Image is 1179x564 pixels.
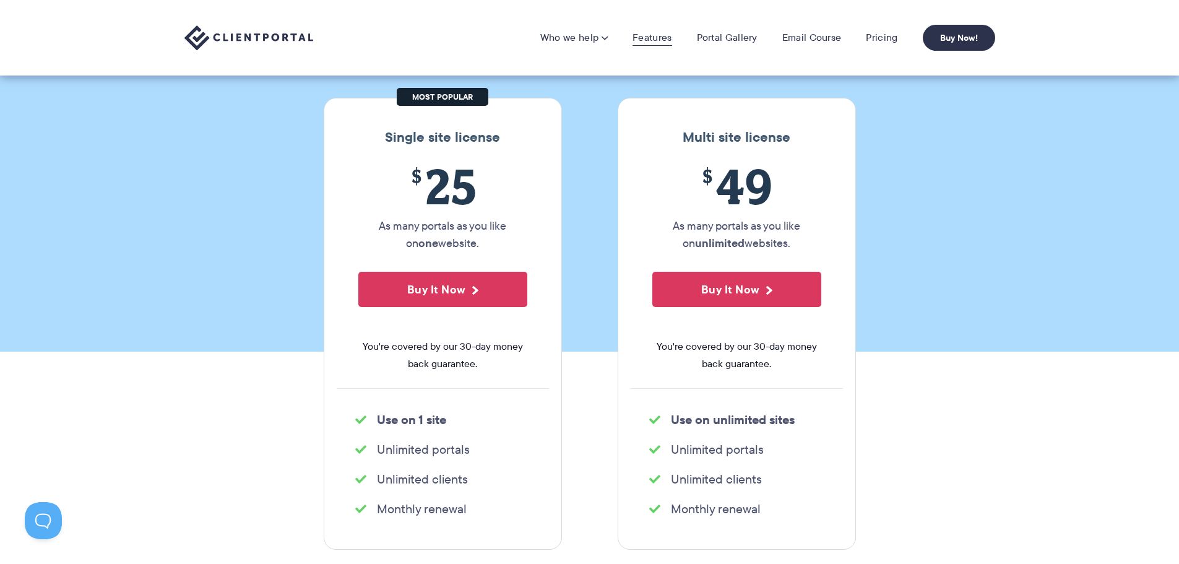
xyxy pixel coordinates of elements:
a: Portal Gallery [697,32,758,44]
p: As many portals as you like on website. [358,217,527,252]
span: 25 [358,158,527,214]
a: Who we help [540,32,608,44]
button: Buy It Now [652,272,821,307]
li: Unlimited portals [355,441,530,458]
h3: Single site license [337,129,549,145]
span: You're covered by our 30-day money back guarantee. [652,338,821,373]
span: You're covered by our 30-day money back guarantee. [358,338,527,373]
li: Monthly renewal [649,500,824,518]
li: Monthly renewal [355,500,530,518]
li: Unlimited clients [649,471,824,488]
iframe: Toggle Customer Support [25,502,62,539]
button: Buy It Now [358,272,527,307]
span: 49 [652,158,821,214]
h3: Multi site license [631,129,843,145]
li: Unlimited portals [649,441,824,458]
strong: Use on unlimited sites [671,410,795,429]
a: Pricing [866,32,897,44]
a: Features [633,32,672,44]
strong: one [418,235,438,251]
p: As many portals as you like on websites. [652,217,821,252]
li: Unlimited clients [355,471,530,488]
strong: unlimited [695,235,745,251]
strong: Use on 1 site [377,410,446,429]
a: Buy Now! [923,25,995,51]
a: Email Course [782,32,842,44]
